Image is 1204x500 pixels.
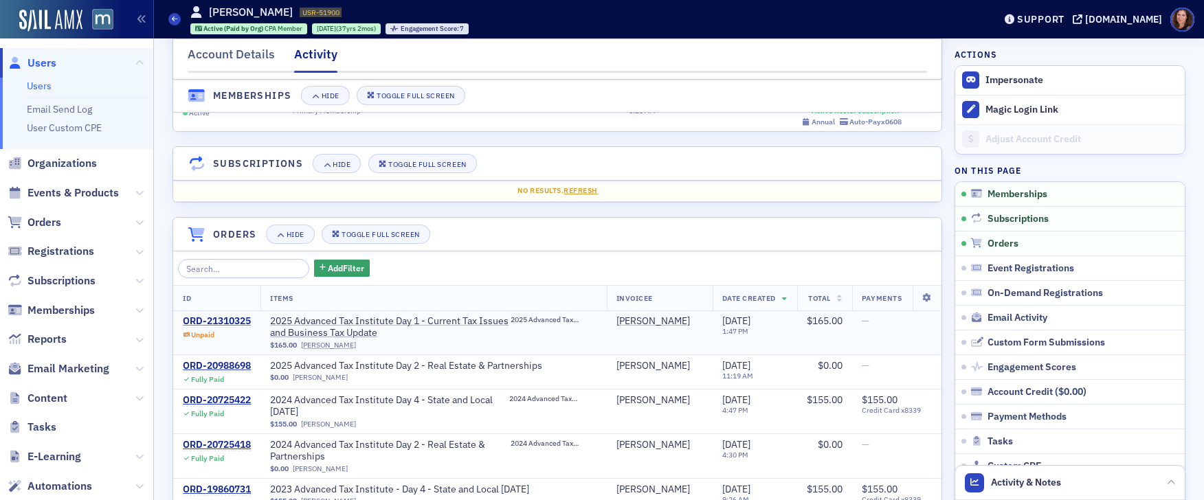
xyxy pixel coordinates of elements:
[616,315,690,328] a: [PERSON_NAME]
[8,156,97,171] a: Organizations
[988,411,1067,423] span: Payment Methods
[616,360,690,372] div: [PERSON_NAME]
[302,8,339,17] span: USR-51900
[722,293,776,303] span: Date Created
[511,315,597,341] a: 2025 Advanced Tax Institute
[213,89,291,103] h4: Memberships
[807,394,843,406] span: $155.00
[314,260,370,277] button: AddFilter
[862,483,898,495] span: $155.00
[8,391,67,406] a: Content
[183,315,251,328] a: ORD-21310325
[183,439,251,451] a: ORD-20725418
[191,409,224,418] div: Fully Paid
[818,438,843,451] span: $0.00
[388,161,466,168] div: Toggle Full Screen
[270,315,510,339] span: 2025 Advanced Tax Institute Day 1 - Current Tax Issues and Business Tax Update
[190,23,308,34] div: Active (Paid by Org): Active (Paid by Org): CPA Member
[8,449,81,464] a: E-Learning
[322,93,339,100] div: Hide
[862,394,898,406] span: $155.00
[616,484,690,496] a: [PERSON_NAME]
[564,185,598,195] span: Refresh
[191,454,224,463] div: Fully Paid
[27,391,67,406] span: Content
[19,10,82,32] a: SailAMX
[722,450,748,459] time: 4:30 PM
[8,273,96,288] a: Subscriptions
[511,439,597,448] span: 2024 Advanced Tax Institute
[955,95,1185,124] button: Magic Login Link
[188,45,275,71] div: Account Details
[27,449,81,464] span: E-Learning
[82,9,113,32] a: View Homepage
[862,359,869,372] span: —
[8,56,56,71] a: Users
[616,394,703,407] span: Donna Buck
[301,87,349,106] button: Hide
[849,117,902,126] div: Auto-Pay x0608
[27,56,56,71] span: Users
[862,293,902,303] span: Payments
[313,154,361,173] button: Hide
[270,439,510,463] a: 2024 Advanced Tax Institute Day 2 - Real Estate & Partnerships
[616,484,703,496] span: Donna Buck
[178,259,309,278] input: Search…
[183,185,932,196] div: No results.
[270,293,293,303] span: Items
[722,394,750,406] span: [DATE]
[189,109,210,117] span: Active
[270,373,289,382] span: $0.00
[27,479,92,494] span: Automations
[8,185,119,201] a: Events & Products
[511,439,597,464] a: 2024 Advanced Tax Institute
[616,394,690,407] a: [PERSON_NAME]
[270,484,529,496] span: 2023 Advanced Tax Institute - Day 4 - State and Local Tax Day
[317,24,336,33] span: [DATE]
[8,244,94,259] a: Registrations
[812,117,835,126] div: Annual
[27,103,92,115] a: Email Send Log
[509,394,597,403] span: 2024 Advanced Tax Institute
[988,213,1049,225] span: Subscriptions
[213,227,256,242] h4: Orders
[722,405,748,415] time: 4:47 PM
[27,122,102,134] a: User Custom CPE
[1170,8,1194,32] span: Profile
[301,341,356,350] a: [PERSON_NAME]
[8,479,92,494] a: Automations
[988,287,1103,299] span: On-Demand Registrations
[722,359,750,372] span: [DATE]
[333,161,350,168] div: Hide
[808,293,831,303] span: Total
[988,238,1018,250] span: Orders
[301,420,356,429] a: [PERSON_NAME]
[270,394,509,418] span: 2024 Advanced Tax Institute Day 4 - State and Local Tax Day
[213,157,303,171] h4: Subscriptions
[1017,13,1064,25] div: Support
[985,133,1178,146] div: Adjust Account Credit
[955,48,997,60] h4: Actions
[183,360,251,372] a: ORD-20988698
[317,24,376,33] div: (37yrs 2mos)
[191,330,214,339] div: Unpaid
[27,273,96,288] span: Subscriptions
[509,394,597,420] a: 2024 Advanced Tax Institute
[183,484,251,496] a: ORD-19860731
[988,460,1041,473] span: Custom CPE
[722,315,750,327] span: [DATE]
[1085,13,1162,25] div: [DOMAIN_NAME]
[616,315,703,328] span: Donna Buck
[511,315,597,324] span: 2025 Advanced Tax Institute
[8,303,95,318] a: Memberships
[616,439,690,451] div: [PERSON_NAME]
[988,337,1105,349] span: Custom Form Submissions
[191,375,224,384] div: Fully Paid
[195,24,303,33] a: Active (Paid by Org) CPA Member
[985,104,1178,116] div: Magic Login Link
[209,5,293,20] h1: [PERSON_NAME]
[322,225,430,244] button: Toggle Full Screen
